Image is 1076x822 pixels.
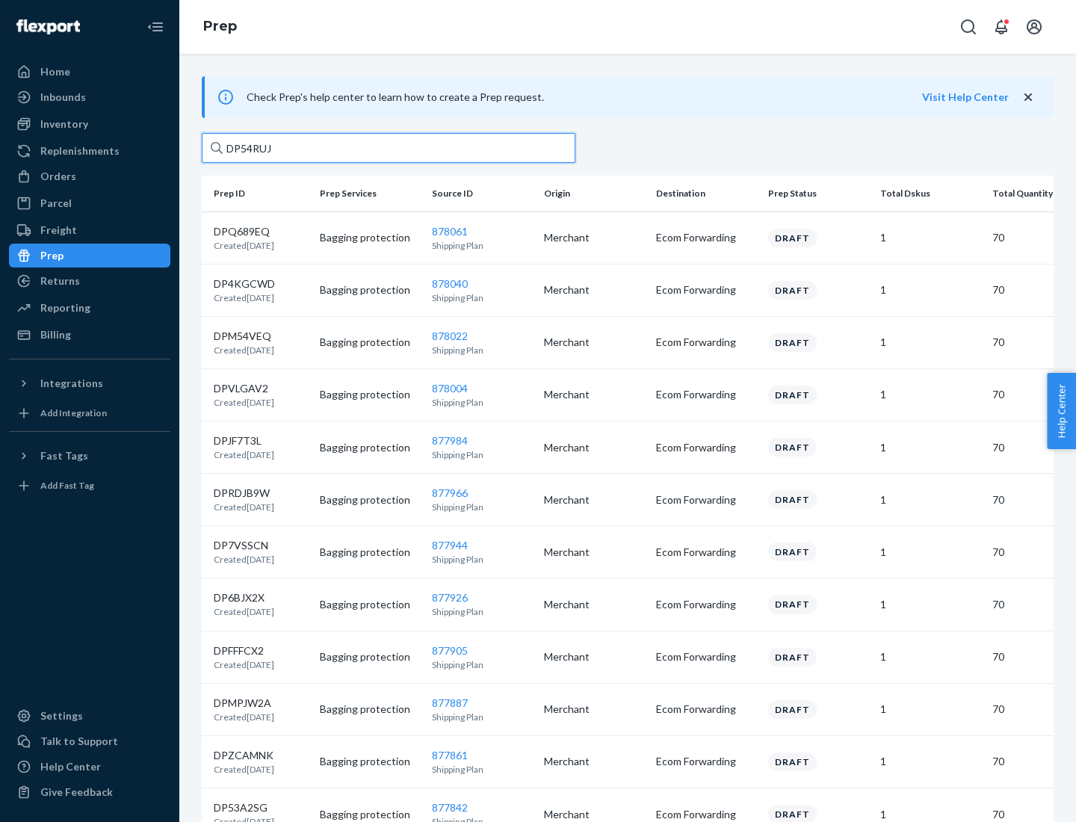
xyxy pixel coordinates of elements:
p: Created [DATE] [214,239,274,252]
div: Draft [768,543,817,561]
div: Fast Tags [40,448,88,463]
a: Talk to Support [9,729,170,753]
p: 1 [880,807,980,822]
p: DP4KGCWD [214,276,275,291]
p: Shipping Plan [432,711,532,723]
p: Shipping Plan [432,763,532,776]
div: Draft [768,281,817,300]
a: Freight [9,218,170,242]
p: Merchant [544,649,644,664]
button: Integrations [9,371,170,395]
th: Prep Status [762,176,874,211]
p: Created [DATE] [214,344,274,356]
p: Created [DATE] [214,553,274,566]
p: 1 [880,754,980,769]
p: DPZCAMNK [214,748,274,763]
a: Inbounds [9,85,170,109]
p: Merchant [544,440,644,455]
p: DPQ689EQ [214,224,274,239]
p: Merchant [544,335,644,350]
a: Help Center [9,755,170,779]
a: 877984 [432,434,468,447]
p: Bagging protection [320,702,420,717]
a: Orders [9,164,170,188]
a: 877966 [432,486,468,499]
a: Add Fast Tag [9,474,170,498]
p: Ecom Forwarding [656,387,756,402]
a: 878022 [432,330,468,342]
p: Shipping Plan [432,658,532,671]
a: Returns [9,269,170,293]
p: Ecom Forwarding [656,754,756,769]
div: Home [40,64,70,79]
button: Open account menu [1019,12,1049,42]
div: Billing [40,327,71,342]
div: Inventory [40,117,88,132]
p: Bagging protection [320,282,420,297]
button: Open Search Box [953,12,983,42]
a: Billing [9,323,170,347]
p: 1 [880,282,980,297]
div: Inbounds [40,90,86,105]
p: Shipping Plan [432,605,532,618]
div: Add Integration [40,407,107,419]
div: Help Center [40,759,101,774]
p: Ecom Forwarding [656,545,756,560]
button: Help Center [1047,373,1076,449]
th: Origin [538,176,650,211]
p: Ecom Forwarding [656,230,756,245]
p: Created [DATE] [214,448,274,461]
a: 878061 [432,225,468,238]
div: Add Fast Tag [40,479,94,492]
div: Draft [768,333,817,352]
p: Ecom Forwarding [656,492,756,507]
a: 878004 [432,382,468,395]
th: Prep ID [202,176,314,211]
a: Prep [203,18,237,34]
a: 878040 [432,277,468,290]
ol: breadcrumbs [191,5,249,49]
button: Close Navigation [140,12,170,42]
p: Merchant [544,545,644,560]
span: Check Prep's help center to learn how to create a Prep request. [247,90,544,103]
a: Parcel [9,191,170,215]
p: Created [DATE] [214,501,274,513]
th: Total Dskus [874,176,986,211]
a: Reporting [9,296,170,320]
p: Bagging protection [320,754,420,769]
a: 877861 [432,749,468,761]
a: Add Integration [9,401,170,425]
p: DPM54VEQ [214,329,274,344]
p: 1 [880,702,980,717]
div: Draft [768,490,817,509]
p: Created [DATE] [214,763,274,776]
p: DPRDJB9W [214,486,274,501]
div: Prep [40,248,64,263]
p: Bagging protection [320,335,420,350]
p: Bagging protection [320,597,420,612]
p: Ecom Forwarding [656,702,756,717]
p: Ecom Forwarding [656,282,756,297]
p: DPVLGAV2 [214,381,274,396]
div: Returns [40,274,80,288]
a: 877887 [432,696,468,709]
p: Merchant [544,230,644,245]
div: Parcel [40,196,72,211]
p: 1 [880,230,980,245]
th: Destination [650,176,762,211]
p: Ecom Forwarding [656,597,756,612]
a: Home [9,60,170,84]
p: DPMPJW2A [214,696,274,711]
p: Merchant [544,702,644,717]
button: Visit Help Center [922,90,1009,105]
div: Reporting [40,300,90,315]
div: Draft [768,386,817,404]
p: DPJF7T3L [214,433,274,448]
button: close [1021,90,1036,105]
th: Prep Services [314,176,426,211]
p: Bagging protection [320,545,420,560]
th: Source ID [426,176,538,211]
div: Draft [768,595,817,614]
button: Give Feedback [9,780,170,804]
